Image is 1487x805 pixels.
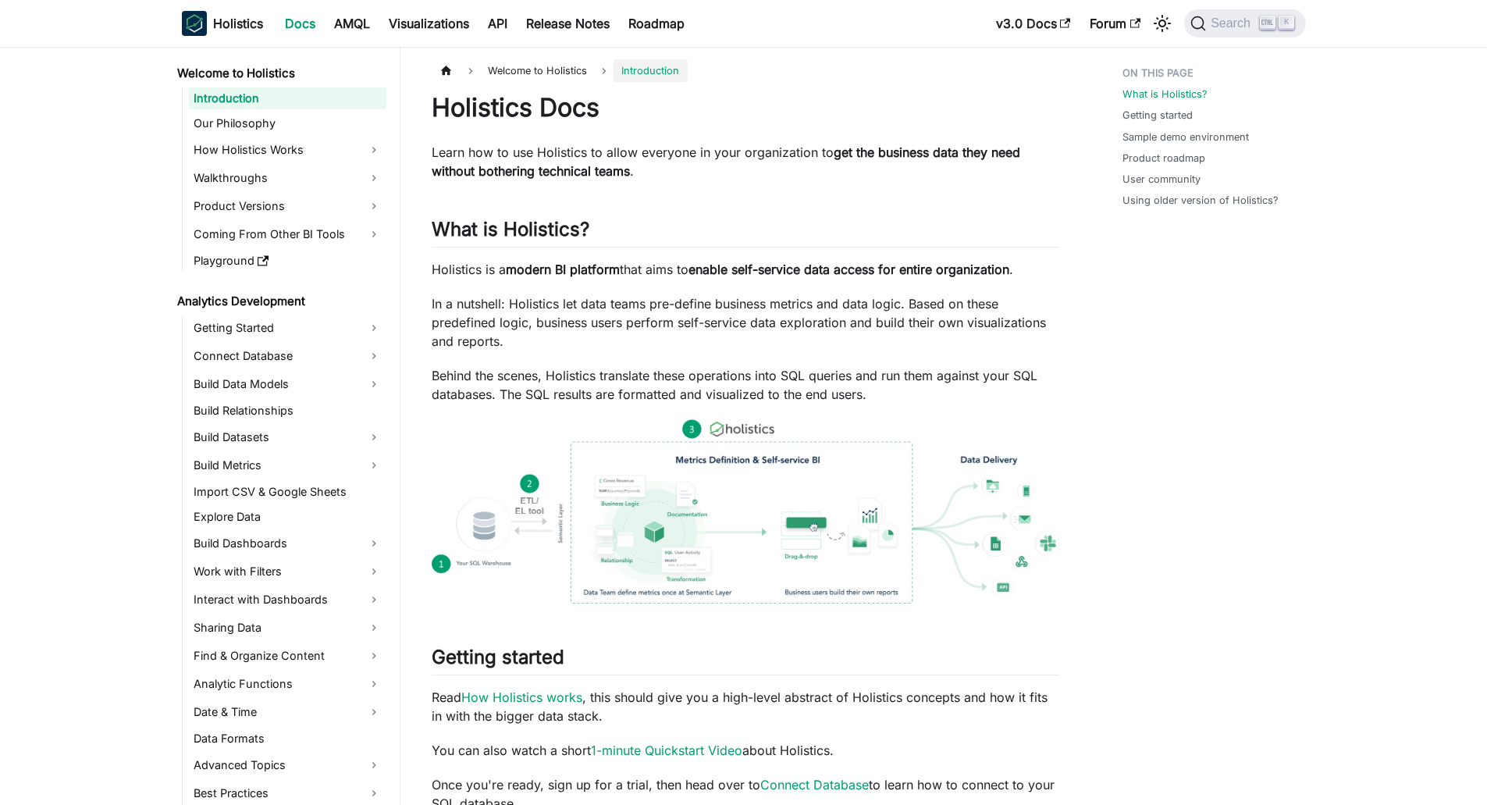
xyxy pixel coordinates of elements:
[461,689,582,705] a: How Holistics works
[432,419,1060,604] img: How Holistics fits in your Data Stack
[432,646,1060,675] h2: Getting started
[432,59,461,82] a: Home page
[189,137,386,162] a: How Holistics Works
[166,47,400,805] nav: Docs sidebar
[432,260,1060,279] p: Holistics is a that aims to .
[325,11,379,36] a: AMQL
[432,218,1060,248] h2: What is Holistics?
[189,753,386,778] a: Advanced Topics
[432,741,1060,760] p: You can also watch a short about Holistics.
[189,344,386,369] a: Connect Database
[619,11,694,36] a: Roadmap
[189,194,386,219] a: Product Versions
[1184,9,1305,37] button: Search (Ctrl+K)
[276,11,325,36] a: Docs
[189,315,386,340] a: Getting Started
[189,87,386,109] a: Introduction
[1122,108,1193,123] a: Getting started
[760,777,869,793] a: Connect Database
[189,481,386,503] a: Import CSV & Google Sheets
[1122,87,1208,102] a: What is Holistics?
[432,92,1060,123] h1: Holistics Docs
[173,290,386,312] a: Analytics Development
[1150,11,1175,36] button: Switch between dark and light mode (currently light mode)
[517,11,619,36] a: Release Notes
[506,262,620,277] strong: modern BI platform
[480,59,595,82] span: Welcome to Holistics
[189,453,386,478] a: Build Metrics
[1206,16,1260,30] span: Search
[614,59,687,82] span: Introduction
[182,11,263,36] a: HolisticsHolistics
[432,59,1060,82] nav: Breadcrumbs
[688,262,1009,277] strong: enable self-service data access for entire organization
[173,62,386,84] a: Welcome to Holistics
[189,222,386,247] a: Coming From Other BI Tools
[987,11,1080,36] a: v3.0 Docs
[591,743,742,758] a: 1-minute Quickstart Video
[189,112,386,134] a: Our Philosophy
[432,366,1060,404] p: Behind the scenes, Holistics translate these operations into SQL queries and run them against you...
[1080,11,1150,36] a: Forum
[189,728,386,750] a: Data Formats
[182,11,207,36] img: Holistics
[189,425,386,450] a: Build Datasets
[189,615,386,640] a: Sharing Data
[1122,130,1249,144] a: Sample demo environment
[189,400,386,422] a: Build Relationships
[189,700,386,725] a: Date & Time
[1122,172,1201,187] a: User community
[189,643,386,668] a: Find & Organize Content
[189,372,386,397] a: Build Data Models
[478,11,517,36] a: API
[189,506,386,528] a: Explore Data
[1122,151,1205,166] a: Product roadmap
[213,14,263,33] b: Holistics
[189,250,386,272] a: Playground
[189,587,386,612] a: Interact with Dashboards
[1122,193,1279,208] a: Using older version of Holistics?
[379,11,478,36] a: Visualizations
[189,559,386,584] a: Work with Filters
[432,688,1060,725] p: Read , this should give you a high-level abstract of Holistics concepts and how it fits in with t...
[1279,16,1294,30] kbd: K
[432,294,1060,351] p: In a nutshell: Holistics let data teams pre-define business metrics and data logic. Based on thes...
[432,143,1060,180] p: Learn how to use Holistics to allow everyone in your organization to .
[189,671,386,696] a: Analytic Functions
[189,531,386,556] a: Build Dashboards
[189,166,386,191] a: Walkthroughs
